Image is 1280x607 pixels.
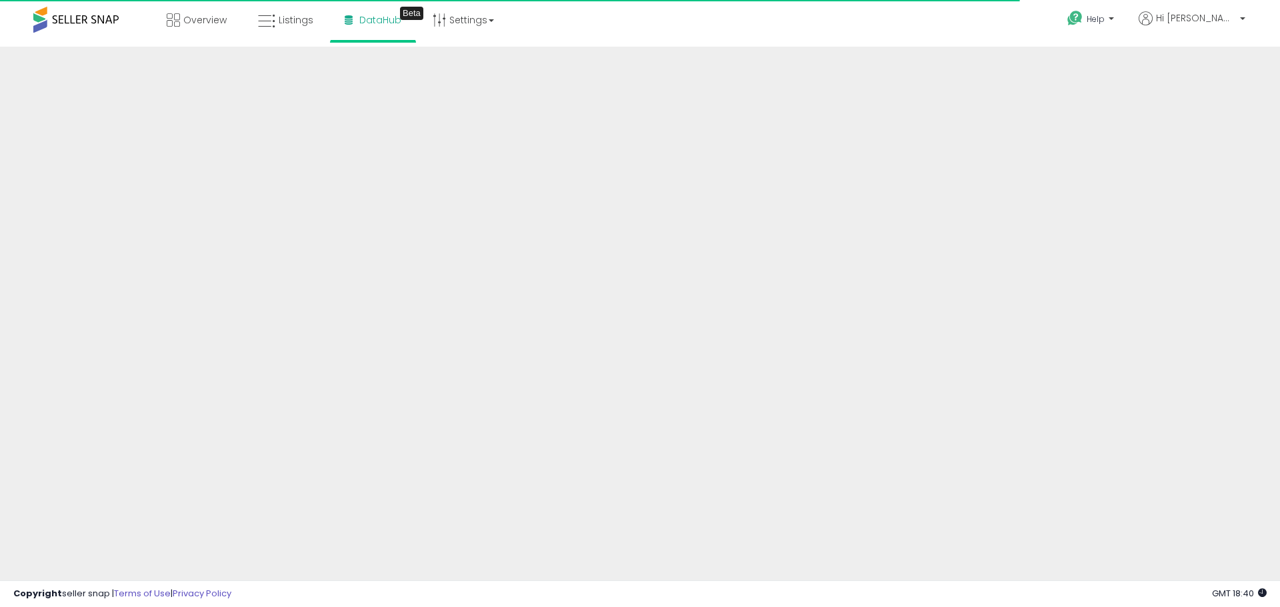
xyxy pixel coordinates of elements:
span: Help [1087,13,1105,25]
span: Overview [183,13,227,27]
span: 2025-08-13 18:40 GMT [1212,587,1267,600]
a: Hi [PERSON_NAME] [1139,11,1245,41]
span: DataHub [359,13,401,27]
div: Tooltip anchor [400,7,423,20]
a: Privacy Policy [173,587,231,600]
strong: Copyright [13,587,62,600]
i: Get Help [1067,10,1083,27]
a: Terms of Use [114,587,171,600]
span: Listings [279,13,313,27]
span: Hi [PERSON_NAME] [1156,11,1236,25]
div: seller snap | | [13,588,231,600]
